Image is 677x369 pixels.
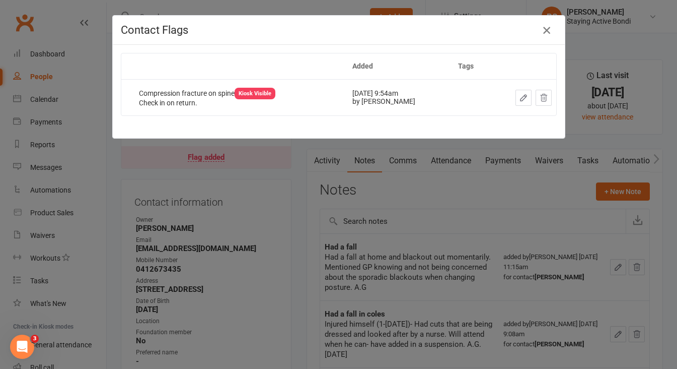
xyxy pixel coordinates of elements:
[539,22,555,38] button: Close
[121,24,557,36] h4: Contact Flags
[348,53,454,79] th: Added
[139,99,343,107] div: Check in on return.
[454,53,490,79] th: Tags
[536,90,552,106] button: Dismiss this flag
[235,88,275,99] div: Kiosk Visible
[10,335,34,359] iframe: Intercom live chat
[31,335,39,343] span: 3
[348,79,454,115] td: [DATE] 9:54am by [PERSON_NAME]
[139,89,275,97] span: Compression fracture on spine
